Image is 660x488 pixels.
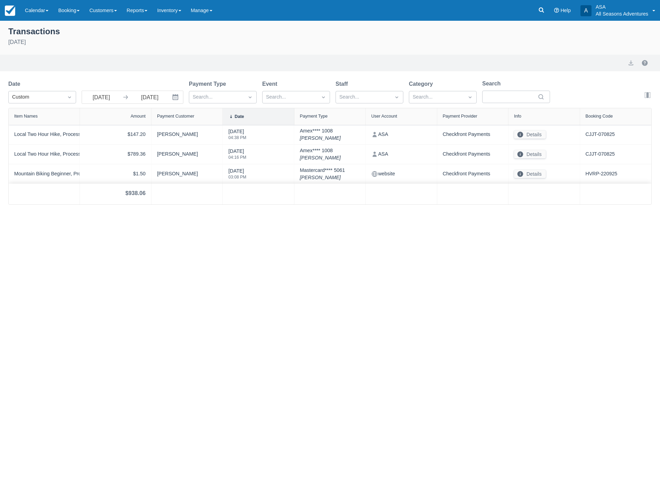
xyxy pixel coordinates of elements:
div: $1.50 [85,170,145,178]
div: 04:38 PM [228,136,246,140]
button: Interact with the calendar and add the check-in date for your trip. [169,91,183,103]
em: [PERSON_NAME] [300,174,345,182]
div: [DATE] [228,167,246,183]
div: [PERSON_NAME] [157,150,217,158]
div: Checkfront Payments [443,170,503,178]
div: $938.06 [125,189,145,197]
a: CJJT-070825 [586,131,615,138]
div: Payment Customer [157,114,194,119]
div: Amount [130,114,145,119]
span: Dropdown icon [393,94,400,101]
div: Local Two Hour Hike, Processing Fee, Gratuity (no tax) [14,150,74,158]
p: All Seasons Adventures [596,10,648,17]
em: [PERSON_NAME] [300,154,341,162]
input: End Date [130,91,169,103]
div: $147.20 [85,130,145,139]
div: website [371,170,431,178]
button: export [627,59,635,67]
span: Dropdown icon [320,94,327,101]
label: Payment Type [189,80,229,88]
button: Details [514,130,546,139]
button: Details [514,170,546,178]
img: checkfront-main-nav-mini-logo.png [5,6,15,16]
div: Checkfront Payments [443,150,503,158]
div: 04:16 PM [228,155,246,159]
i: Help [554,8,559,13]
input: Start Date [82,91,121,103]
label: Staff [336,80,351,88]
div: [DATE] [8,38,652,46]
div: Date [235,114,244,119]
a: HVRP-220925 [586,170,617,178]
div: Payment Provider [443,114,477,119]
div: [PERSON_NAME] [157,130,217,139]
label: Search [482,80,503,88]
p: ASA [596,3,648,10]
div: Payment Type [300,114,328,119]
div: Booking Code [586,114,613,119]
div: User Account [371,114,397,119]
label: Event [262,80,280,88]
div: Info [514,114,521,119]
div: A [580,5,592,16]
div: Mountain Biking Beginner, Processing Fee [14,170,74,178]
em: [PERSON_NAME] [300,135,341,142]
div: [DATE] [228,128,246,144]
div: Transactions [8,25,652,37]
span: Help [560,8,571,13]
div: [PERSON_NAME] [157,170,217,178]
div: Checkfront Payments [443,130,503,139]
div: $789.36 [85,150,145,158]
div: Mastercard **** 5061 [300,167,345,182]
div: Custom [12,93,60,101]
span: Dropdown icon [66,94,73,101]
div: Item Names [14,114,38,119]
span: Dropdown icon [247,94,254,101]
div: [DATE] [228,148,246,164]
label: Category [409,80,436,88]
label: Date [8,80,23,88]
div: 03:08 PM [228,175,246,179]
span: Dropdown icon [467,94,474,101]
div: Local Two Hour Hike, Processing Fee, Gratuity (no tax) [14,130,74,139]
button: Details [514,150,546,158]
div: ASA [371,150,431,158]
div: ASA [371,130,431,139]
a: CJJT-070825 [586,150,615,158]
